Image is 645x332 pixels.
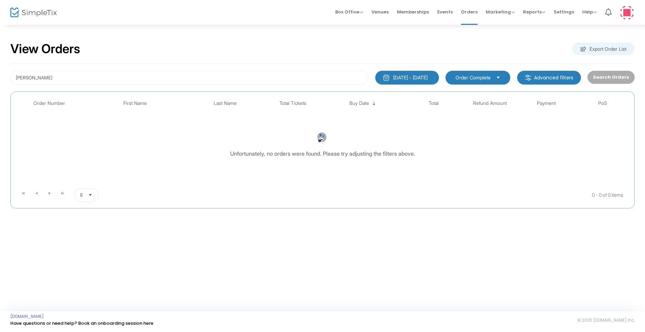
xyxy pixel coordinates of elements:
[493,74,503,81] button: Select
[383,74,390,81] img: monthly
[554,3,574,21] span: Settings
[80,192,83,198] span: 8
[393,74,428,81] div: [DATE] - [DATE]
[517,71,581,85] m-button: Advanced filters
[230,149,415,158] div: Unfortunately, no orders were found. Please try adjusting the filters above.
[525,74,532,81] img: filter
[462,95,518,111] th: Refund Amount
[582,9,597,15] span: Help
[167,188,623,202] kendo-pager-info: 0 - 0 of 0 items
[371,3,389,21] span: Venues
[461,3,478,21] span: Orders
[598,100,607,106] span: PoS
[371,101,377,106] span: Sortable
[317,132,327,143] img: face-thinking.png
[123,100,147,106] span: First Name
[14,95,631,185] div: Data table
[349,100,369,106] span: Buy Date
[397,3,429,21] span: Memberships
[33,100,65,106] span: Order Number
[10,320,153,326] a: Have questions or need help? Book an onboarding session here
[265,95,321,111] th: Total Tickets
[406,95,462,111] th: Total
[335,9,363,15] span: Box Office
[455,74,491,81] span: Order Complete
[10,314,44,319] a: [DOMAIN_NAME]
[486,9,515,15] span: Marketing
[375,71,439,85] button: [DATE] - [DATE]
[214,100,237,106] span: Last Name
[85,188,95,202] button: Select
[10,41,80,57] h2: View Orders
[537,100,556,106] span: Payment
[577,318,635,323] span: © 2025 [DOMAIN_NAME] Inc.
[523,9,545,15] span: Reports
[10,71,368,85] input: Search by name, email, phone, order number, ip address, or last 4 digits of card
[437,3,453,21] span: Events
